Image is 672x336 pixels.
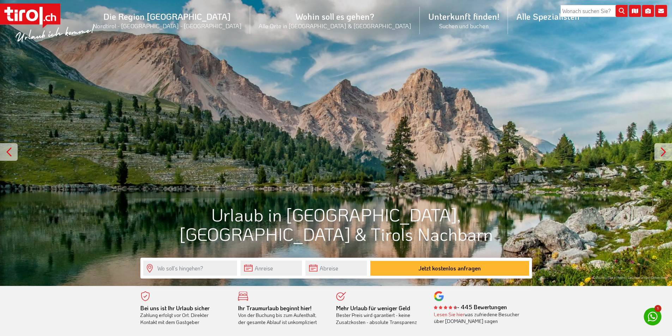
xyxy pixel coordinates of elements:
[336,305,424,326] div: Bester Preis wird garantiert - keine Zusatzkosten - absolute Transparenz
[250,3,420,37] a: Wohin soll es gehen?Alle Orte in [GEOGRAPHIC_DATA] & [GEOGRAPHIC_DATA]
[642,5,654,17] i: Fotogalerie
[508,3,588,30] a: Alle Spezialisten
[644,308,661,325] a: 1
[655,5,667,17] i: Kontakt
[370,261,529,276] button: Jetzt kostenlos anfragen
[143,261,237,276] input: Wo soll's hingehen?
[305,261,367,276] input: Abreise
[420,3,508,37] a: Unterkunft finden!Suchen und buchen
[428,22,500,30] small: Suchen und buchen
[140,305,228,326] div: Zahlung erfolgt vor Ort. Direkter Kontakt mit dem Gastgeber
[434,311,521,325] div: was zufriedene Besucher über [DOMAIN_NAME] sagen
[629,5,641,17] i: Karte öffnen
[259,22,411,30] small: Alle Orte in [GEOGRAPHIC_DATA] & [GEOGRAPHIC_DATA]
[241,261,302,276] input: Anreise
[140,304,210,312] b: Bei uns ist Ihr Urlaub sicher
[336,304,410,312] b: Mehr Urlaub für weniger Geld
[84,3,250,37] a: Die Region [GEOGRAPHIC_DATA]Nordtirol - [GEOGRAPHIC_DATA] - [GEOGRAPHIC_DATA]
[434,303,507,311] b: - 445 Bewertungen
[238,305,326,326] div: Von der Buchung bis zum Aufenthalt, der gesamte Ablauf ist unkompliziert
[561,5,628,17] input: Wonach suchen Sie?
[93,22,242,30] small: Nordtirol - [GEOGRAPHIC_DATA] - [GEOGRAPHIC_DATA]
[238,304,311,312] b: Ihr Traumurlaub beginnt hier!
[654,305,661,312] span: 1
[434,311,465,318] a: Lesen Sie hier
